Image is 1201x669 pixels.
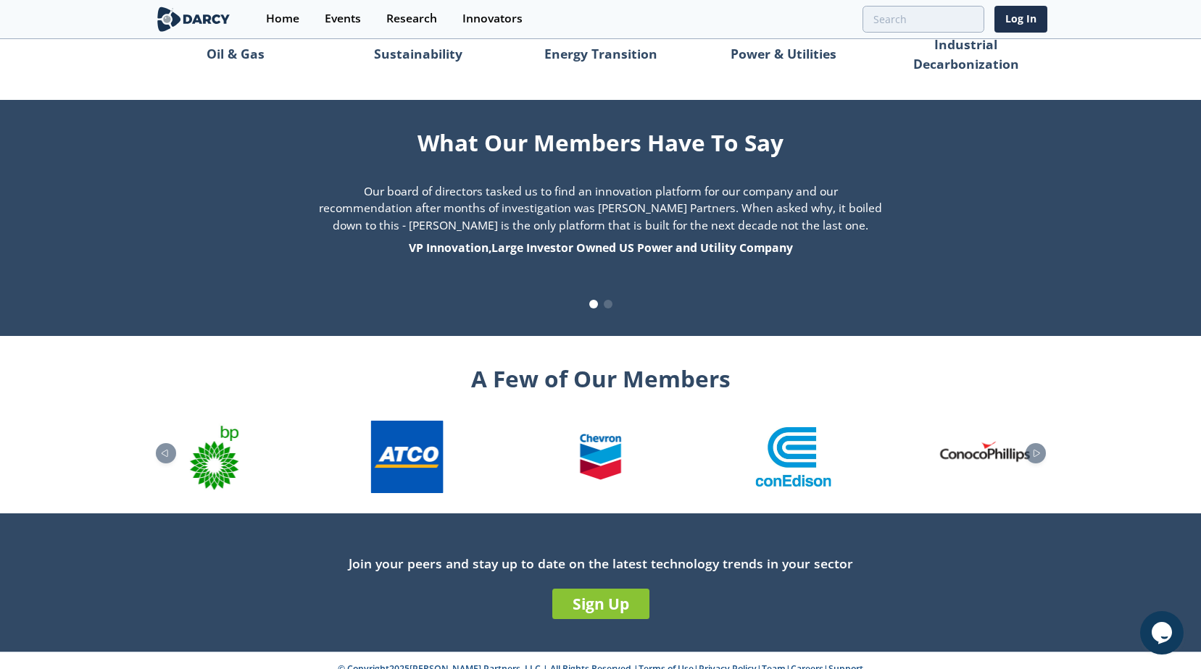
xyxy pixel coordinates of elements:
[564,421,636,493] img: chevron.com.png
[1140,611,1187,655] iframe: chat widget
[374,39,462,70] p: Sustainability
[386,13,437,25] div: Research
[734,427,854,487] div: 10 / 26
[154,7,233,32] img: logo-wide.svg
[325,13,361,25] div: Events
[207,39,265,70] p: Oil & Gas
[552,589,649,619] a: Sign Up
[156,443,176,463] div: Previous slide
[1026,443,1046,463] div: Next slide
[933,427,1041,487] img: conocophillips.com-final.png
[863,6,984,33] input: Advanced Search
[317,240,885,257] div: VP Innovation , Large Investor Owned US Power and Utility Company
[462,13,523,25] div: Innovators
[266,13,299,25] div: Home
[731,39,836,70] p: Power & Utilities
[154,421,274,493] div: 7 / 26
[994,6,1047,33] a: Log In
[347,421,467,493] div: 8 / 26
[266,183,936,257] div: 2 / 4
[266,120,936,159] div: What Our Members Have To Say
[926,427,1047,487] div: 11 / 26
[371,421,444,493] img: atco.com.png
[885,39,1047,70] p: Industrial Decarbonization
[266,183,936,257] div: Our board of directors tasked us to find an innovation platform for our company and our recommend...
[178,421,251,493] img: bp.com.png
[756,427,831,487] img: 1616516254073-ConEd.jpg
[540,421,660,493] div: 9 / 26
[154,554,1047,573] div: Join your peers and stay up to date on the latest technology trends in your sector
[544,39,657,70] p: Energy Transition
[154,356,1047,395] div: A Few of Our Members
